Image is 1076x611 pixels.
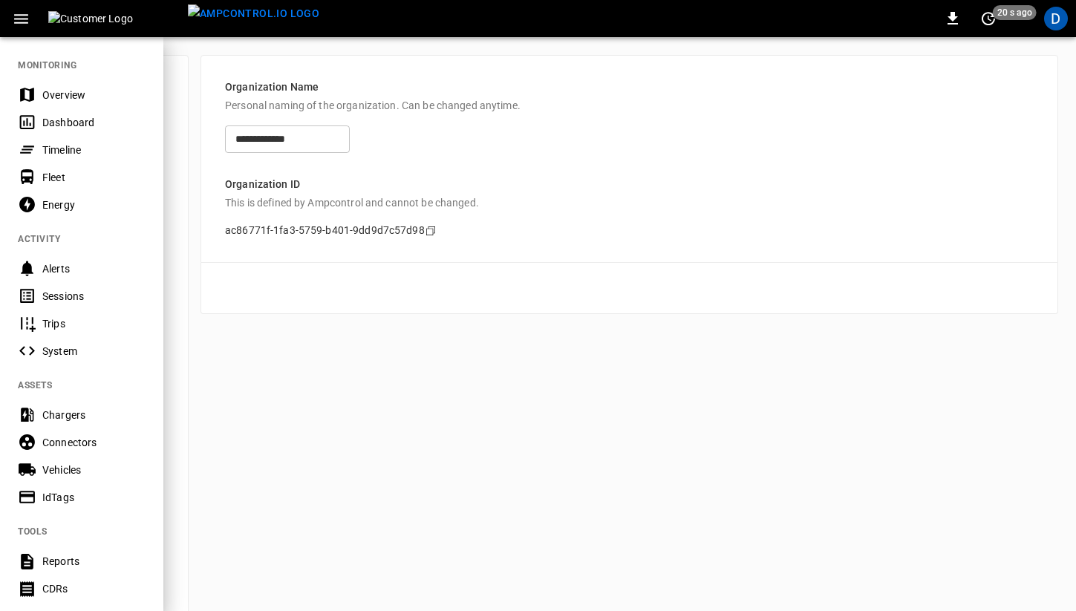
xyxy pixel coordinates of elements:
div: System [42,344,146,359]
div: Fleet [42,170,146,185]
button: set refresh interval [976,7,1000,30]
div: Energy [42,197,146,212]
img: Customer Logo [48,11,182,26]
div: Timeline [42,143,146,157]
div: Vehicles [42,463,146,477]
div: Alerts [42,261,146,276]
div: Connectors [42,435,146,450]
div: CDRs [42,581,146,596]
div: Reports [42,554,146,569]
div: Sessions [42,289,146,304]
div: Overview [42,88,146,102]
div: Chargers [42,408,146,422]
div: IdTags [42,490,146,505]
div: Dashboard [42,115,146,130]
div: Trips [42,316,146,331]
img: ampcontrol.io logo [188,4,319,23]
span: 20 s ago [993,5,1037,20]
div: profile-icon [1044,7,1068,30]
